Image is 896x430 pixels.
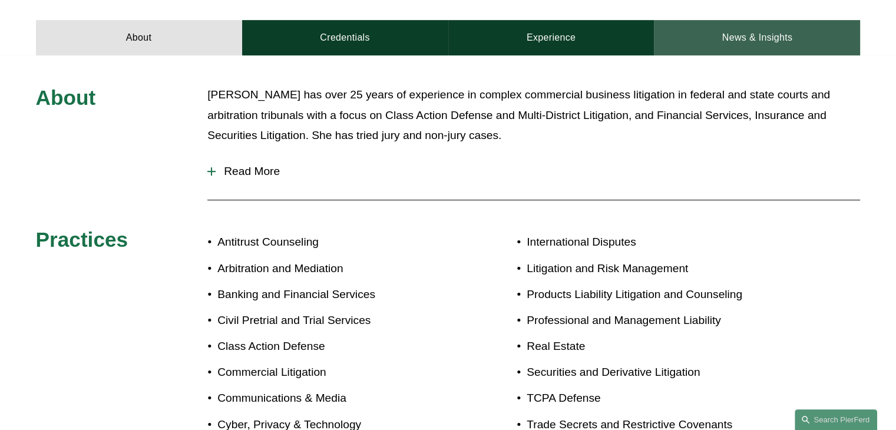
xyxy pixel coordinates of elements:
p: TCPA Defense [527,388,792,409]
p: Class Action Defense [217,336,448,357]
p: Banking and Financial Services [217,285,448,305]
a: News & Insights [654,20,860,55]
p: Arbitration and Mediation [217,259,448,279]
p: Litigation and Risk Management [527,259,792,279]
a: Experience [448,20,654,55]
a: Search this site [795,409,877,430]
p: Real Estate [527,336,792,357]
span: Read More [216,165,860,178]
span: About [36,86,96,109]
p: Professional and Management Liability [527,310,792,331]
p: Commercial Litigation [217,362,448,383]
a: About [36,20,242,55]
p: Securities and Derivative Litigation [527,362,792,383]
button: Read More [207,156,860,187]
p: Civil Pretrial and Trial Services [217,310,448,331]
p: Antitrust Counseling [217,232,448,253]
a: Credentials [242,20,448,55]
p: Products Liability Litigation and Counseling [527,285,792,305]
p: International Disputes [527,232,792,253]
span: Practices [36,228,128,251]
p: Communications & Media [217,388,448,409]
p: [PERSON_NAME] has over 25 years of experience in complex commercial business litigation in federa... [207,85,860,146]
